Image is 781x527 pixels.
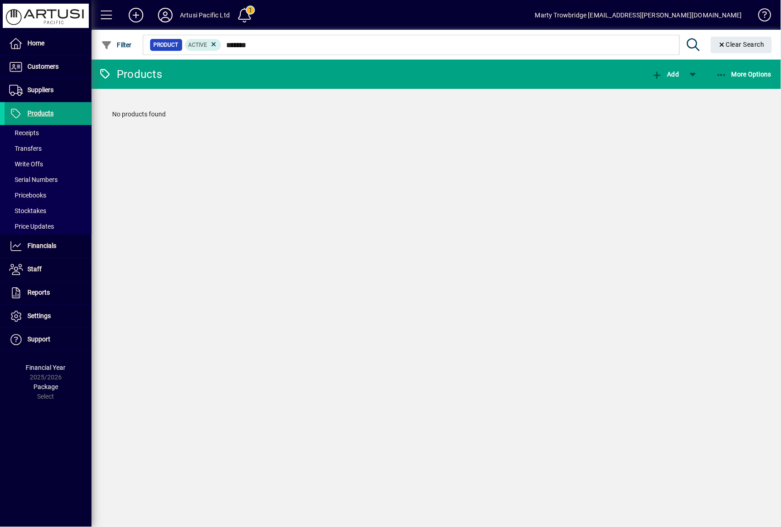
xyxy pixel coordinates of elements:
a: Pricebooks [5,187,92,203]
span: Financial Year [26,364,66,371]
span: Clear Search [718,41,765,48]
button: Add [121,7,151,23]
button: Filter [99,37,134,53]
span: Serial Numbers [9,176,58,183]
span: Transfers [9,145,42,152]
div: No products found [103,100,770,128]
span: Package [33,383,58,390]
span: Write Offs [9,160,43,168]
span: Financials [27,242,56,249]
span: Filter [101,41,132,49]
span: Add [651,71,679,78]
span: Settings [27,312,51,319]
a: Serial Numbers [5,172,92,187]
div: Marty Trowbridge [EMAIL_ADDRESS][PERSON_NAME][DOMAIN_NAME] [535,8,742,22]
button: Profile [151,7,180,23]
span: Pricebooks [9,192,46,199]
a: Reports [5,281,92,304]
a: Price Updates [5,219,92,234]
span: Staff [27,265,42,273]
a: Knowledge Base [751,2,770,32]
span: More Options [716,71,772,78]
span: Active [189,42,207,48]
a: Transfers [5,141,92,156]
a: Financials [5,235,92,258]
a: Settings [5,305,92,328]
span: Products [27,110,54,117]
a: Support [5,328,92,351]
a: Customers [5,55,92,78]
mat-chip: Activation Status: Active [185,39,222,51]
a: Home [5,32,92,55]
button: Add [649,66,681,82]
div: Products [98,67,162,82]
a: Receipts [5,125,92,141]
a: Staff [5,258,92,281]
span: Suppliers [27,86,54,93]
button: Clear [711,37,772,53]
span: Product [154,40,179,49]
span: Price Updates [9,223,54,230]
span: Home [27,39,44,47]
span: Stocktakes [9,207,46,214]
span: Reports [27,289,50,296]
a: Write Offs [5,156,92,172]
span: Customers [27,63,59,70]
span: Receipts [9,129,39,137]
span: Support [27,335,50,343]
a: Stocktakes [5,203,92,219]
div: Artusi Pacific Ltd [180,8,230,22]
a: Suppliers [5,79,92,102]
button: More Options [714,66,774,82]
